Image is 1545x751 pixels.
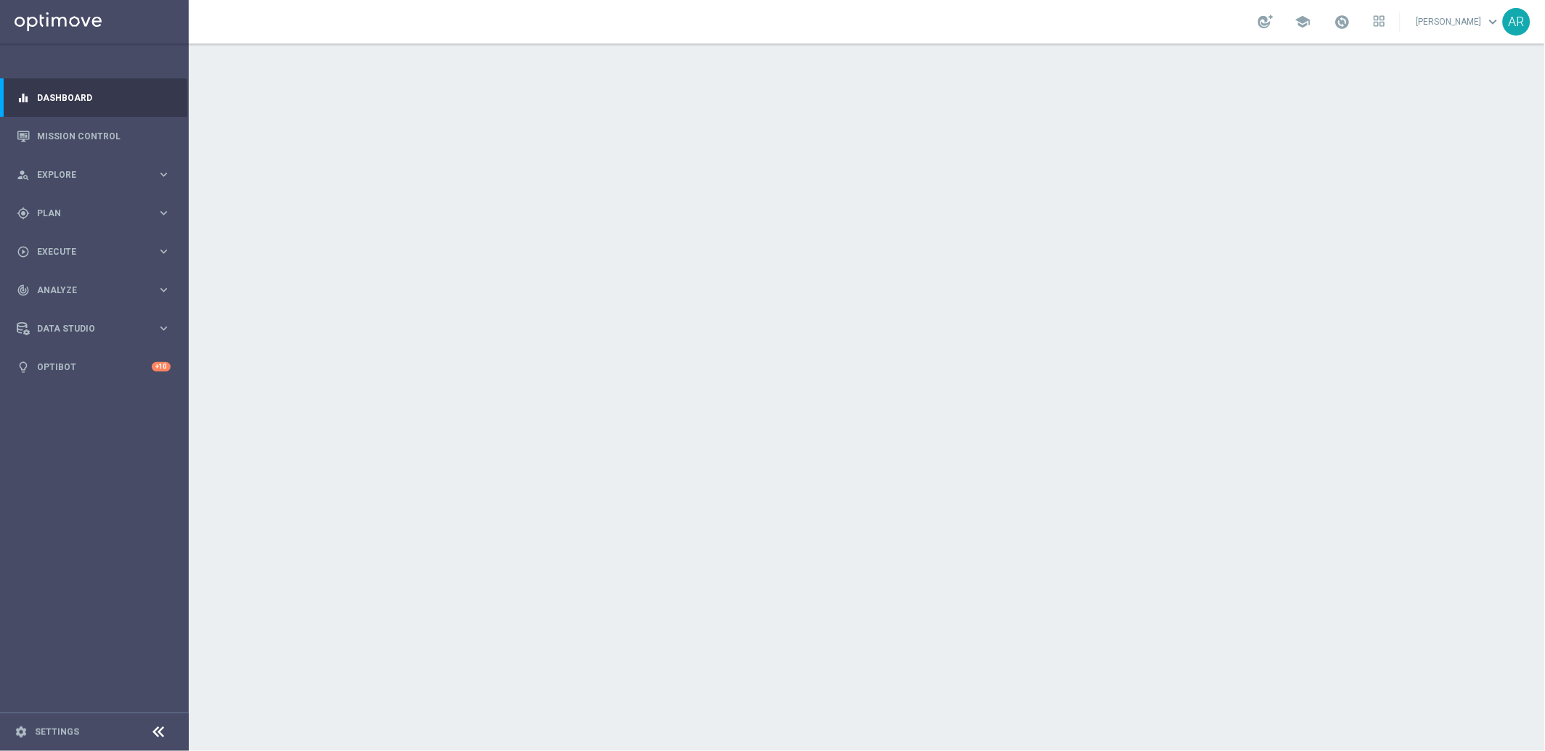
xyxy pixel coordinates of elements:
span: Plan [37,209,157,218]
span: Analyze [37,286,157,295]
button: gps_fixed Plan keyboard_arrow_right [16,208,171,219]
a: Dashboard [37,78,171,117]
div: AR [1503,8,1530,36]
button: play_circle_outline Execute keyboard_arrow_right [16,246,171,258]
i: equalizer [17,91,30,104]
div: Plan [17,207,157,220]
i: play_circle_outline [17,245,30,258]
button: lightbulb Optibot +10 [16,361,171,373]
span: Data Studio [37,324,157,333]
i: track_changes [17,284,30,297]
i: settings [15,726,28,739]
button: Data Studio keyboard_arrow_right [16,323,171,335]
div: Explore [17,168,157,181]
div: Execute [17,245,157,258]
a: Settings [35,728,79,736]
i: keyboard_arrow_right [157,168,171,181]
a: Mission Control [37,117,171,155]
button: equalizer Dashboard [16,92,171,104]
i: gps_fixed [17,207,30,220]
i: keyboard_arrow_right [157,206,171,220]
div: Dashboard [17,78,171,117]
i: person_search [17,168,30,181]
span: keyboard_arrow_down [1485,14,1501,30]
i: lightbulb [17,361,30,374]
a: Optibot [37,348,152,386]
i: keyboard_arrow_right [157,245,171,258]
span: Execute [37,247,157,256]
span: school [1295,14,1311,30]
div: Analyze [17,284,157,297]
button: track_changes Analyze keyboard_arrow_right [16,284,171,296]
div: Mission Control [17,117,171,155]
a: [PERSON_NAME]keyboard_arrow_down [1415,11,1503,33]
i: keyboard_arrow_right [157,321,171,335]
i: keyboard_arrow_right [157,283,171,297]
div: +10 [152,362,171,372]
div: Data Studio [17,322,157,335]
span: Explore [37,171,157,179]
div: Optibot [17,348,171,386]
button: person_search Explore keyboard_arrow_right [16,169,171,181]
button: Mission Control [16,131,171,142]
